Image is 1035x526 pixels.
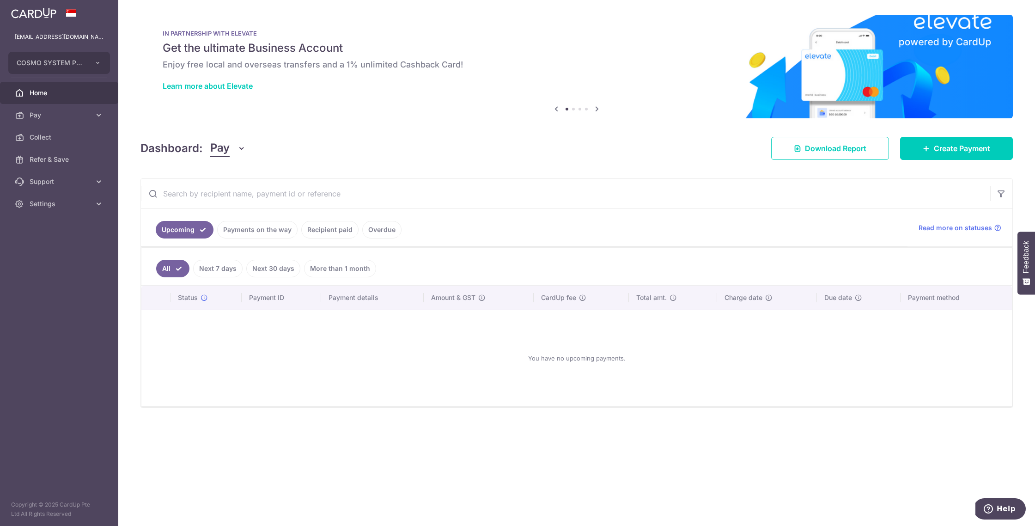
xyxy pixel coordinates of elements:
th: Payment method [901,286,1012,310]
h4: Dashboard: [140,140,203,157]
span: CardUp fee [541,293,576,302]
input: Search by recipient name, payment id or reference [141,179,990,208]
span: Pay [210,140,230,157]
a: Learn more about Elevate [163,81,253,91]
a: All [156,260,189,277]
img: CardUp [11,7,56,18]
span: Refer & Save [30,155,91,164]
a: Download Report [771,137,889,160]
button: Feedback - Show survey [1017,232,1035,294]
span: Feedback [1022,241,1030,273]
p: IN PARTNERSHIP WITH ELEVATE [163,30,991,37]
span: COSMO SYSTEM PTE. LTD. [17,58,85,67]
span: Total amt. [636,293,667,302]
div: You have no upcoming payments. [152,318,1001,399]
span: Amount & GST [431,293,475,302]
h5: Get the ultimate Business Account [163,41,991,55]
a: Next 30 days [246,260,300,277]
h6: Enjoy free local and overseas transfers and a 1% unlimited Cashback Card! [163,59,991,70]
button: Pay [210,140,246,157]
span: Charge date [724,293,762,302]
a: More than 1 month [304,260,376,277]
th: Payment details [321,286,424,310]
img: Renovation banner [140,15,1013,118]
p: [EMAIL_ADDRESS][DOMAIN_NAME] [15,32,103,42]
span: Download Report [805,143,866,154]
a: Upcoming [156,221,213,239]
th: Payment ID [242,286,321,310]
a: Next 7 days [193,260,243,277]
span: Status [178,293,198,302]
button: COSMO SYSTEM PTE. LTD. [8,52,110,74]
iframe: Opens a widget where you can find more information [975,498,1026,521]
span: Create Payment [934,143,990,154]
span: Collect [30,133,91,142]
span: Support [30,177,91,186]
a: Overdue [362,221,402,239]
a: Create Payment [900,137,1013,160]
span: Pay [30,110,91,120]
a: Payments on the way [217,221,298,239]
span: Home [30,88,91,98]
span: Read more on statuses [919,223,992,232]
a: Recipient paid [301,221,359,239]
span: Settings [30,199,91,208]
span: Due date [824,293,852,302]
a: Read more on statuses [919,223,1001,232]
